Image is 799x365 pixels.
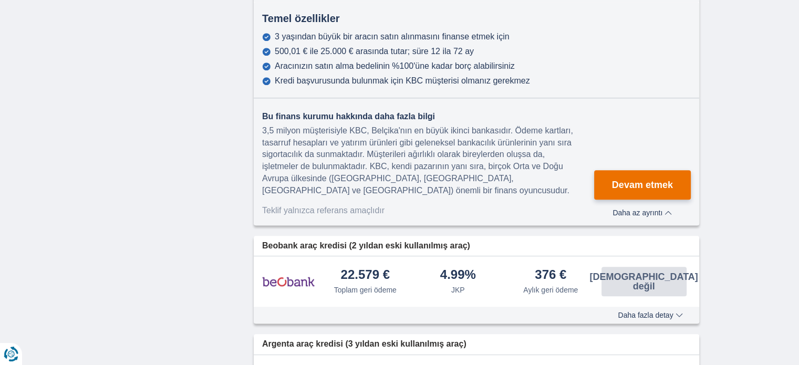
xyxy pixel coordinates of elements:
[535,267,566,281] font: 376 €
[262,339,466,348] font: Argenta araç kredisi (3 yıldan eski kullanılmış araç)
[334,286,397,294] font: Toplam geri ödeme
[262,13,339,24] font: Temel özellikler
[262,112,435,121] font: Bu finans kurumu hakkında daha fazla bilgi
[275,32,509,41] font: 3 yaşından büyük bir aracın satın alınmasını finanse etmek için
[612,180,673,190] font: Devam etmek
[594,170,690,200] button: Devam etmek
[262,206,385,215] font: Teklif yalnızca referans amaçlıdır
[613,208,662,217] font: Daha az ayrıntı
[610,311,690,319] button: Daha fazla detay
[601,267,687,296] button: [DEMOGRAPHIC_DATA] değil
[451,286,465,294] font: JKP
[262,126,573,195] font: 3,5 milyon müşterisiyle KBC, Belçika'nın en büyük ikinci bankasıdır. Ödeme kartları, tasarruf hes...
[618,311,673,319] font: Daha fazla detay
[523,286,578,294] font: Aylık geri ödeme
[275,47,474,56] font: 500,01 € ile 25.000 € arasında tutar; süre 12 ila 72 ay
[262,241,470,250] font: Beobank araç kredisi (2 yıldan eski kullanılmış araç)
[440,267,476,281] font: 4.99%
[275,76,530,85] font: Kredi başvurusunda bulunmak için KBC müşterisi olmanız gerekmez
[341,267,390,281] font: 22.579 €
[594,205,690,217] button: Daha az ayrıntı
[589,272,698,291] font: [DEMOGRAPHIC_DATA] değil
[275,61,515,70] font: Aracınızın satın alma bedelinin %100'üne kadar borç alabilirsiniz
[262,268,315,295] img: product.pl.alt Beobank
